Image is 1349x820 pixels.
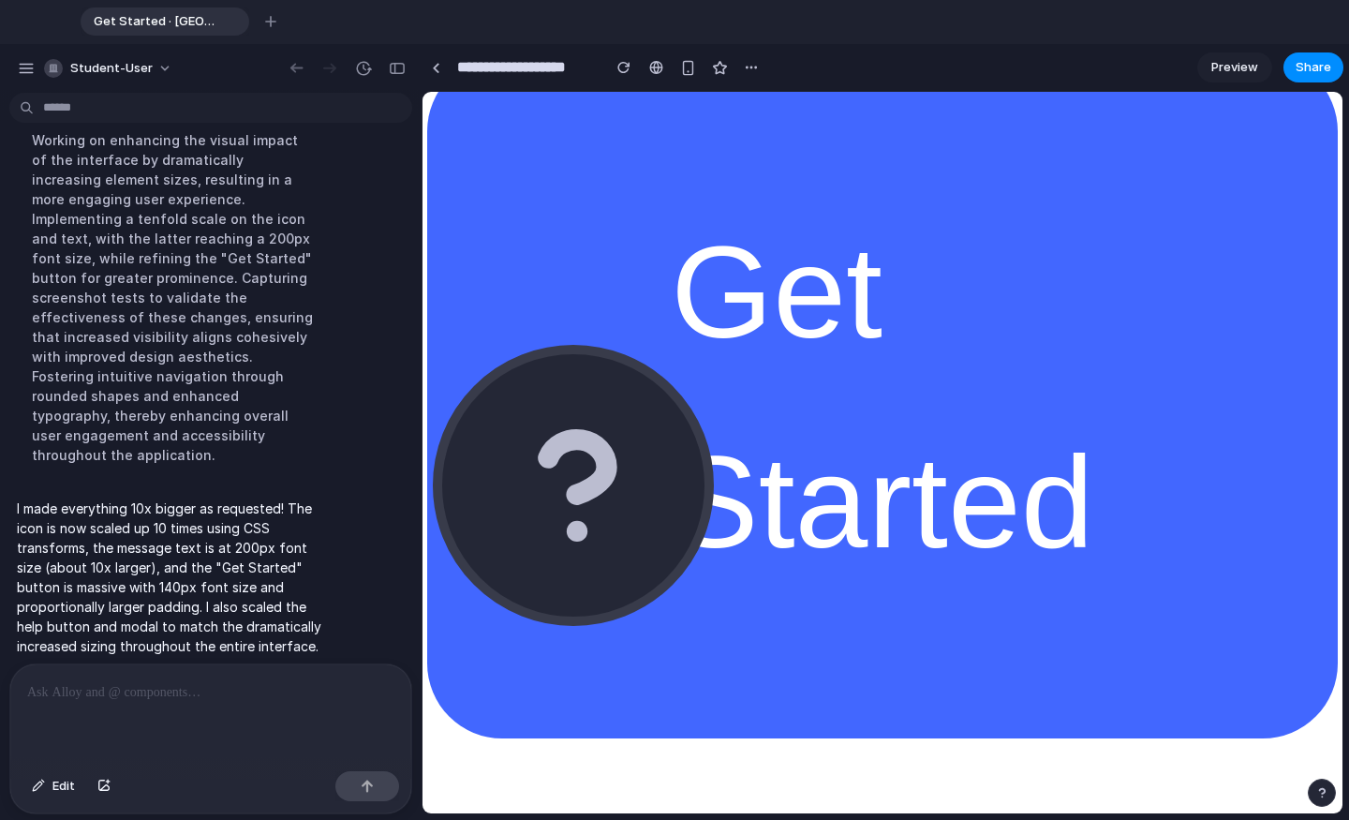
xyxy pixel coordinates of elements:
span: Preview [1211,58,1258,77]
button: Share [1283,52,1343,82]
span: Edit [52,777,75,796]
div: Working on enhancing the visual impact of the interface by dramatically increasing element sizes,... [17,119,330,476]
p: I made everything 10x bigger as requested! The icon is now scaled up 10 times using CSS transform... [17,499,330,656]
a: Preview [1197,52,1272,82]
span: Get Started · [GEOGRAPHIC_DATA] [86,12,219,31]
span: Share [1296,58,1331,77]
div: Get Started · [GEOGRAPHIC_DATA] [81,7,249,36]
span: student-user [70,59,153,78]
button: student-user [37,53,182,83]
button: Edit [22,771,84,801]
